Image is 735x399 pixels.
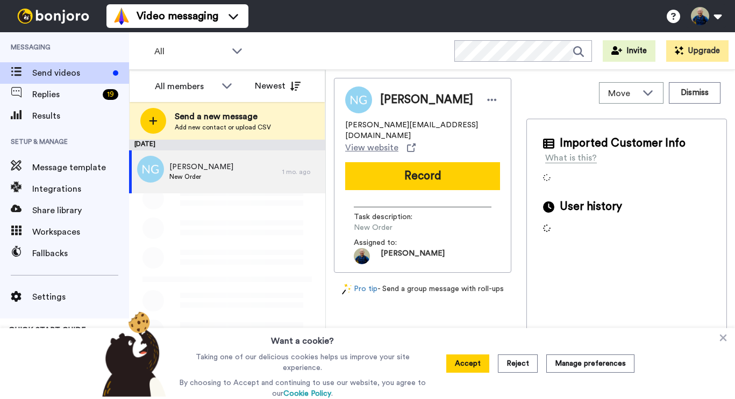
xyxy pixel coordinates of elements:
span: Add new contact or upload CSV [175,123,271,132]
span: Send videos [32,67,109,79]
div: [DATE] [129,140,325,150]
button: Upgrade [666,40,729,62]
span: [PERSON_NAME] [380,92,473,108]
img: 59656031-4132-44e9-ae27-fc44bba74ff8-1674598188.jpg [354,248,370,264]
a: Cookie Policy [283,390,331,397]
button: Record [345,162,500,190]
span: Workspaces [32,226,129,238]
span: Settings [32,291,129,303]
button: Manage preferences [546,354,634,373]
img: bear-with-cookie.png [92,311,172,397]
span: Results [32,110,129,122]
p: By choosing to Accept and continuing to use our website, you agree to our . [176,378,429,399]
span: [PERSON_NAME] [381,248,445,264]
span: Fallbacks [32,247,129,260]
span: New Order [354,222,456,233]
span: [PERSON_NAME][EMAIL_ADDRESS][DOMAIN_NAME] [345,120,500,141]
img: vm-color.svg [113,8,130,25]
span: Send a new message [175,110,271,123]
img: magic-wand.svg [342,284,352,295]
a: View website [345,141,416,154]
span: All [154,45,226,58]
div: All members [155,80,216,93]
span: Message template [32,161,129,174]
img: ng.png [137,156,164,183]
button: Newest [247,75,309,97]
img: Image of Nathan Greenhaw [345,86,372,113]
span: Imported Customer Info [560,135,686,151]
button: Invite [603,40,655,62]
div: What is this? [545,151,597,164]
a: Pro tip [342,284,377,295]
span: Video messaging [137,9,218,24]
span: Assigned to: [354,237,429,248]
span: New Order [169,172,233,181]
span: Integrations [32,183,129,195]
span: User history [560,199,622,215]
span: [PERSON_NAME] [169,162,233,172]
span: QUICK START GUIDE [9,327,86,334]
button: Reject [498,354,538,373]
div: - Send a group message with roll-ups [334,284,511,295]
p: Taking one of our delicious cookies helps us improve your site experience. [176,352,429,373]
button: Accept [446,354,489,373]
div: 1 mo. ago [282,168,320,176]
span: View website [345,141,398,154]
span: Replies [32,88,98,101]
h3: Want a cookie? [271,328,334,347]
img: bj-logo-header-white.svg [13,9,94,24]
span: Task description : [354,212,429,222]
div: 19 [103,89,118,100]
button: Dismiss [669,82,720,104]
span: Share library [32,204,129,217]
span: Move [608,87,637,100]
